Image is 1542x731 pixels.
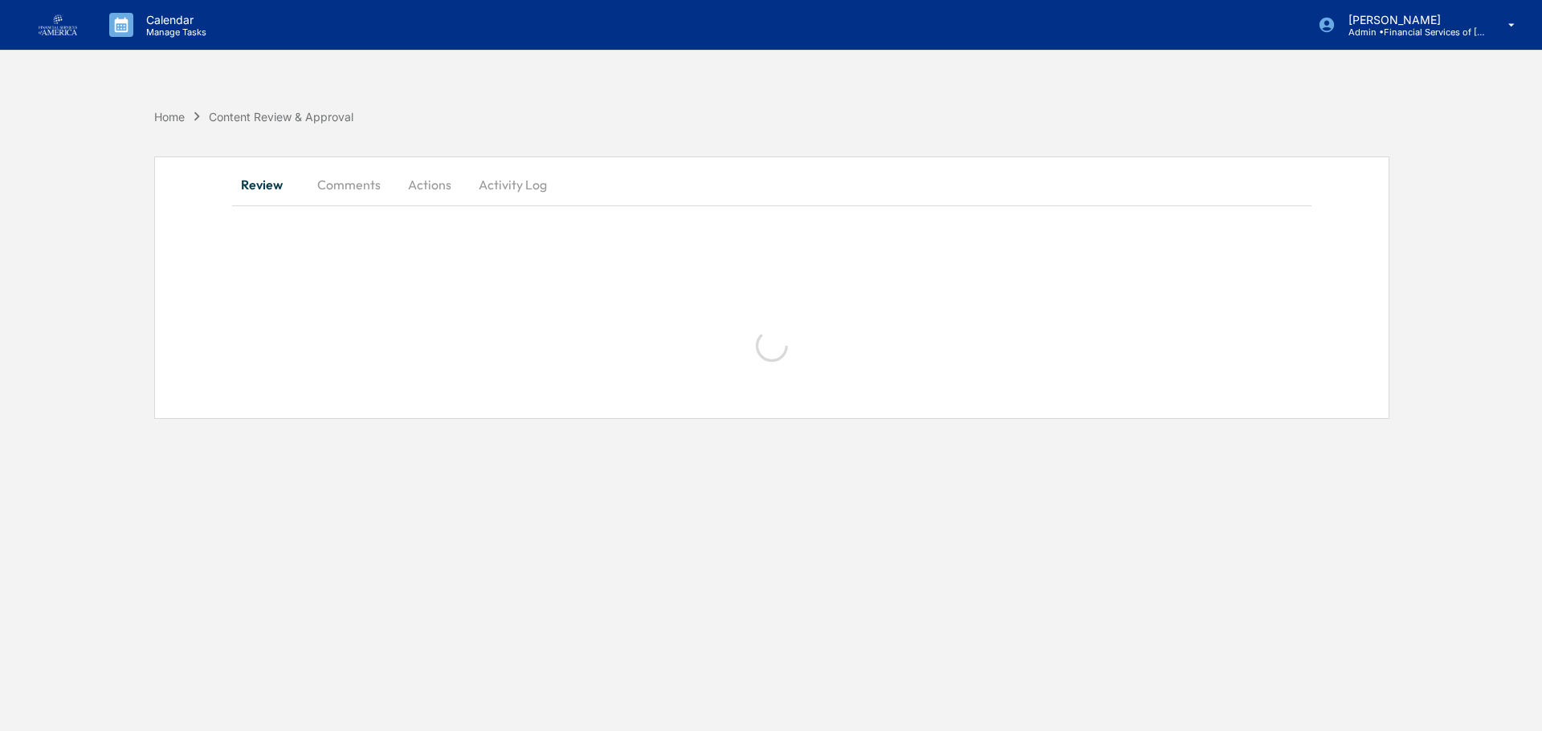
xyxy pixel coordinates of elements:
div: secondary tabs example [232,165,1312,204]
img: logo [39,14,77,35]
button: Comments [304,165,394,204]
div: Home [154,110,185,124]
button: Activity Log [466,165,560,204]
p: Manage Tasks [133,26,214,38]
p: Admin • Financial Services of [GEOGRAPHIC_DATA] [1336,26,1485,38]
button: Review [232,165,304,204]
button: Actions [394,165,466,204]
p: Calendar [133,13,214,26]
div: Content Review & Approval [209,110,353,124]
p: [PERSON_NAME] [1336,13,1485,26]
